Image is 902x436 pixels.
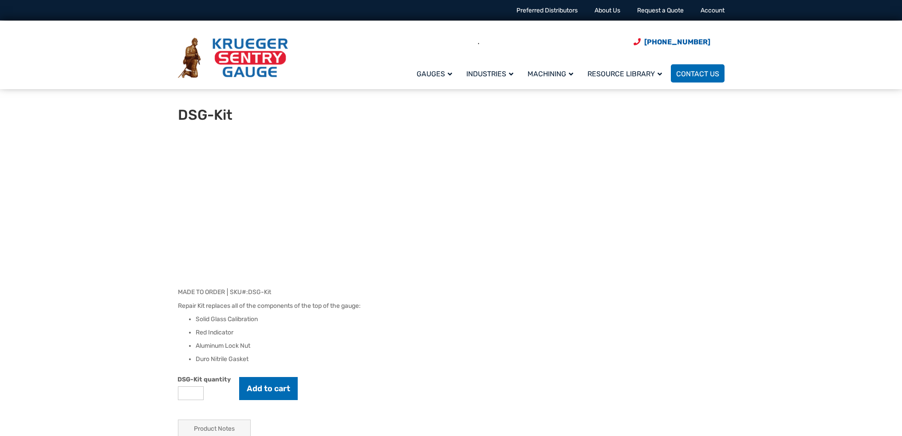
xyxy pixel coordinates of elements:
[239,377,298,400] button: Add to cart
[516,7,578,14] a: Preferred Distributors
[178,106,397,123] h1: DSG-Kit
[582,63,671,84] a: Resource Library
[587,70,662,78] span: Resource Library
[644,38,710,46] span: [PHONE_NUMBER]
[196,328,725,337] li: Red Indicator
[522,63,582,84] a: Machining
[634,36,710,47] a: Phone Number (920) 434-8860
[248,288,271,296] span: DSG-Kit
[417,70,452,78] span: Gauges
[196,315,725,324] li: Solid Glass Calibration
[178,386,204,400] input: Product quantity
[178,38,288,79] img: Krueger Sentry Gauge
[178,288,225,296] span: MADE TO ORDER
[528,70,573,78] span: Machining
[461,63,522,84] a: Industries
[595,7,620,14] a: About Us
[196,342,725,350] li: Aluminum Lock Nut
[196,355,725,364] li: Duro Nitrile Gasket
[411,63,461,84] a: Gauges
[676,70,719,78] span: Contact Us
[671,64,725,82] a: Contact Us
[227,288,271,296] span: SKU#:
[701,7,725,14] a: Account
[637,7,684,14] a: Request a Quote
[466,70,513,78] span: Industries
[178,301,725,310] p: Repair Kit replaces all of the components of the top of the gauge:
